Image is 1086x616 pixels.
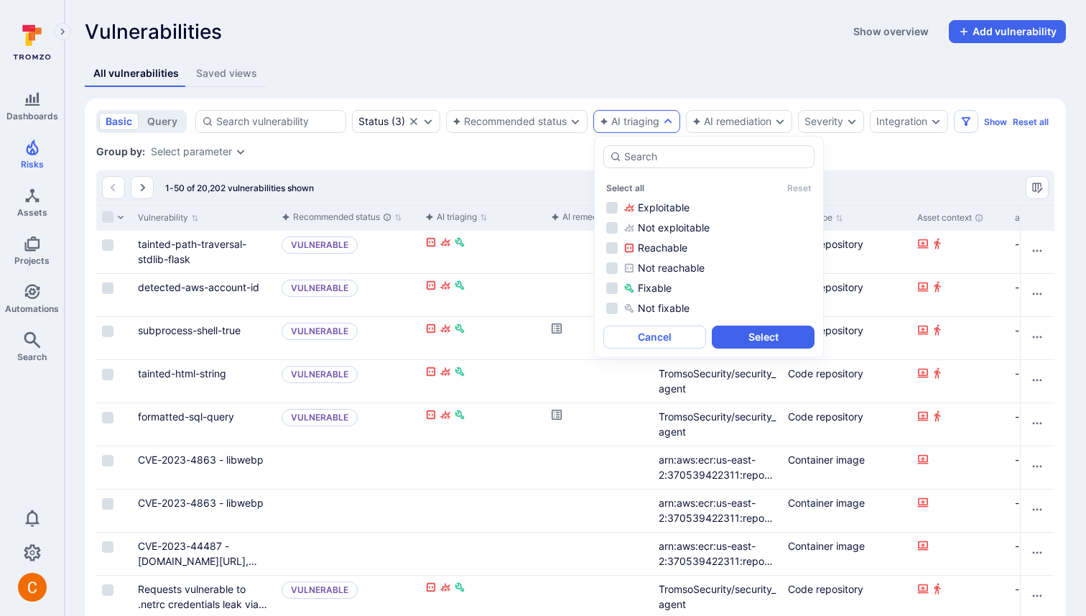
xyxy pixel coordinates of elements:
div: Cell for aiCtx.triageStatus [276,317,419,359]
div: Exploitable [623,201,812,215]
span: Select row [102,369,113,380]
div: Cell for Asset Type [782,317,911,359]
div: Cell for Asset Type [782,403,911,446]
button: Filters [954,110,978,133]
div: Cell for aiCtx [419,489,545,532]
a: TromsoSecurity/security_agent [659,583,776,610]
a: CVE-2023-4863 - libwebp [138,454,264,466]
div: Code repository [788,581,906,597]
button: Row actions menu [1026,455,1049,478]
div: Fixable [623,281,812,295]
a: arn:aws:ecr:us-east-2:370539422311:repository/docker-hub/fholzer/nginx-brotli/sha256:ba395cb230a0... [659,454,776,571]
div: Cell for Asset context [911,489,1009,532]
div: Not reachable [623,261,812,275]
div: Cell for Asset Type [782,274,911,316]
div: Exploitable [440,323,451,338]
div: Fixable [454,366,465,381]
button: Row actions menu [1026,584,1049,607]
button: Expand navigation menu [54,23,71,40]
div: Cell for Asset [653,360,782,403]
div: Cell for Asset Type [782,446,911,489]
button: Recommended status [452,116,567,127]
div: Cell for aiCtx [419,317,545,359]
button: Select [712,326,814,349]
div: Cell for aiCtx.triageStatus [276,446,419,489]
div: AI remediation [551,210,631,224]
div: Cell for Vulnerability [132,533,276,575]
div: Cell for aiCtx.remediationStatus [545,489,653,532]
div: Cell for Vulnerability [132,403,276,446]
button: Sort by function(){return k.createElement(pN.A,{direction:"row",alignItems:"center",gap:4},k.crea... [425,211,488,223]
div: Not fixable [623,301,812,316]
span: Group by: [96,144,145,159]
div: Cell for Asset Type [782,231,911,273]
div: Not exploitable [623,221,812,235]
p: Vulnerable [282,236,358,254]
div: Code repository [788,280,906,295]
div: Cell for [1020,446,1054,489]
div: Cell for selection [96,403,132,446]
div: Cell for Asset Type [782,360,911,403]
div: Exploitable [440,236,451,252]
div: grouping parameters [151,146,246,157]
a: subprocess-shell-true [138,324,241,336]
button: Go to the next page [131,176,154,199]
span: Select row [102,326,113,337]
div: Cell for [1020,360,1054,403]
span: Select row [102,412,113,423]
div: Cell for Vulnerability [132,231,276,273]
div: All vulnerabilities [93,66,179,81]
div: Cell for aiCtx.remediationStatus [545,446,653,489]
div: Cell for aiCtx.triageStatus [276,489,419,532]
div: Cell for selection [96,360,132,403]
button: Integration [876,116,927,127]
div: Fixable [454,323,465,338]
div: Fixable [454,409,465,424]
button: Show [984,116,1007,127]
button: Row actions menu [1026,282,1049,305]
button: Manage columns [1026,176,1049,199]
div: Severity [804,116,843,127]
a: TromsoSecurity/security_agent [659,410,776,438]
button: Clear selection [408,116,419,127]
div: Cell for aiCtx.remediationStatus [545,533,653,575]
div: Cell for Asset context [911,317,1009,359]
div: Reachable [425,280,437,295]
div: Cell for aiCtx.remediationStatus [545,317,653,359]
div: Cell for aiCtx.triageStatus [276,231,419,273]
div: Cell for Asset context [911,360,1009,403]
p: Vulnerable [282,280,358,297]
span: Assets [17,207,47,218]
button: Expand dropdown [422,116,434,127]
div: Cell for Asset [653,533,782,575]
div: Reachable [623,241,812,255]
button: Expand dropdown [235,146,246,157]
div: Code repository [788,323,906,338]
button: Expand dropdown [570,116,581,127]
div: Reachable [425,409,437,424]
div: Fixable [454,581,465,597]
div: Saved views [196,66,257,81]
div: Reachable [425,366,437,381]
div: Cell for Vulnerability [132,274,276,316]
div: Status [358,116,389,127]
div: Cell for Asset context [911,231,1009,273]
span: Select all rows [102,211,113,223]
a: TromsoSecurity/security_agent [659,367,776,395]
div: Cell for aiCtx.remediationStatus [545,403,653,446]
a: formatted-sql-query [138,410,234,423]
div: Cell for selection [96,489,132,532]
div: Cell for aiCtx [419,403,545,446]
div: Cell for [1020,403,1054,446]
span: Select row [102,498,113,510]
span: Select row [102,541,113,553]
button: Select all [606,183,644,193]
button: Sort by function(){return k.createElement(pN.A,{direction:"row",alignItems:"center",gap:4},k.crea... [551,211,642,223]
a: detected-aws-account-id [138,281,259,293]
span: Select row [102,282,113,294]
span: Automations [5,303,59,314]
div: Cell for [1020,317,1054,359]
button: Row actions menu [1026,326,1049,349]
